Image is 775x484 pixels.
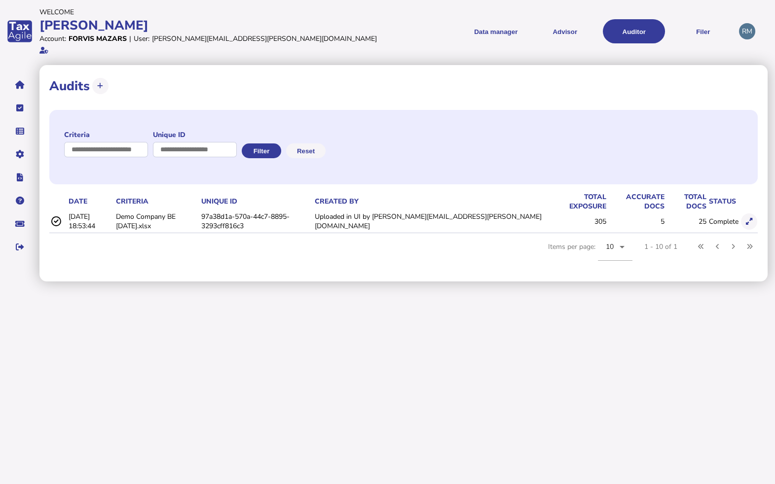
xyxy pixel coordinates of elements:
[313,192,549,211] th: Created by
[465,19,527,43] button: Shows a dropdown of Data manager options
[741,213,757,230] button: Show in modal
[134,34,149,43] div: User:
[739,23,755,39] div: Profile settings
[672,19,734,43] button: Filer
[39,34,66,43] div: Account:
[199,192,313,211] th: Unique id
[242,143,281,158] button: Filter
[606,242,614,251] span: 10
[92,78,109,94] button: Upload transactions
[644,242,677,251] div: 1 - 10 of 1
[9,74,30,95] button: Home
[725,239,741,255] button: Next page
[603,19,665,43] button: Auditor
[9,98,30,118] button: Tasks
[114,192,199,211] th: Criteria
[114,211,199,232] td: Demo Company BE [DATE].xlsx
[549,211,607,232] td: 305
[707,211,739,232] td: Complete
[9,167,30,188] button: Developer hub links
[9,213,30,234] button: Raise a support ticket
[693,239,709,255] button: First page
[598,233,632,272] mat-form-field: Change page size
[9,237,30,257] button: Sign out
[153,130,237,139] label: Unique ID
[313,211,549,232] td: Uploaded in UI by [PERSON_NAME][EMAIL_ADDRESS][PERSON_NAME][DOMAIN_NAME]
[665,192,707,211] th: total docs
[607,192,665,211] th: accurate docs
[199,211,313,232] td: 97a38d1a-570a-44c7-8895-3293cff816c3
[67,192,114,211] th: date
[129,34,131,43] div: |
[741,239,758,255] button: Last page
[549,192,607,211] th: total exposure
[67,211,114,232] td: [DATE] 18:53:44
[64,130,148,139] label: Criteria
[707,192,739,211] th: status
[39,7,384,17] div: Welcome
[152,34,377,43] div: [PERSON_NAME][EMAIL_ADDRESS][PERSON_NAME][DOMAIN_NAME]
[39,17,384,34] div: [PERSON_NAME]
[389,19,734,43] menu: navigate products
[534,19,596,43] button: Shows a dropdown of VAT Advisor options
[49,77,90,95] h1: Audits
[286,143,326,158] button: Reset
[69,34,127,43] div: Forvis Mazars
[607,211,665,232] td: 5
[39,47,48,54] i: Email verified
[9,121,30,141] button: Data manager
[16,131,24,132] i: Data manager
[9,144,30,165] button: Manage settings
[9,190,30,211] button: Help pages
[665,211,707,232] td: 25
[548,233,632,272] div: Items per page:
[709,239,726,255] button: Previous page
